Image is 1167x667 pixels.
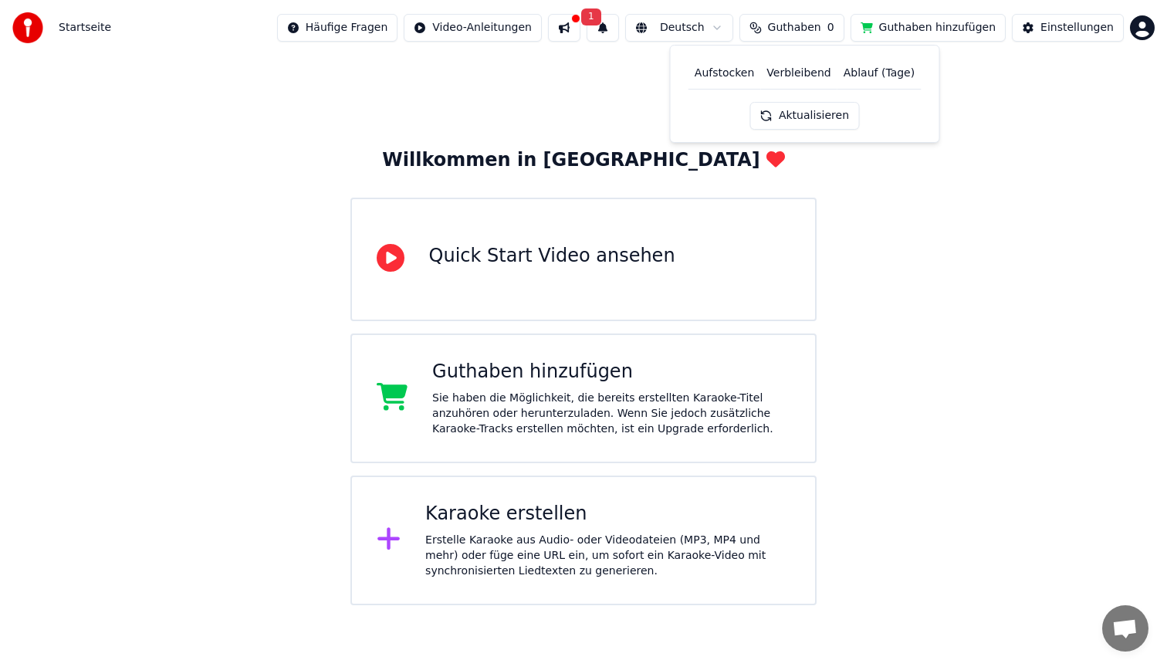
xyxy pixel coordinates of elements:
[837,58,921,89] th: Ablauf (Tage)
[382,148,784,173] div: Willkommen in [GEOGRAPHIC_DATA]
[760,58,837,89] th: Verbleibend
[750,102,859,130] button: Aktualisieren
[851,14,1006,42] button: Guthaben hinzufügen
[1102,605,1148,652] a: Chat öffnen
[587,14,619,42] button: 1
[425,533,790,579] div: Erstelle Karaoke aus Audio- oder Videodateien (MP3, MP4 und mehr) oder füge eine URL ein, um sofo...
[404,14,542,42] button: Video-Anleitungen
[59,20,111,36] nav: breadcrumb
[688,58,761,89] th: Aufstocken
[768,20,821,36] span: Guthaben
[581,8,601,25] span: 1
[429,244,675,269] div: Quick Start Video ansehen
[1012,14,1124,42] button: Einstellungen
[739,14,844,42] button: Guthaben0
[432,360,790,384] div: Guthaben hinzufügen
[59,20,111,36] span: Startseite
[425,502,790,526] div: Karaoke erstellen
[432,391,790,437] div: Sie haben die Möglichkeit, die bereits erstellten Karaoke-Titel anzuhören oder herunterzuladen. W...
[827,20,834,36] span: 0
[277,14,398,42] button: Häufige Fragen
[1040,20,1114,36] div: Einstellungen
[12,12,43,43] img: youka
